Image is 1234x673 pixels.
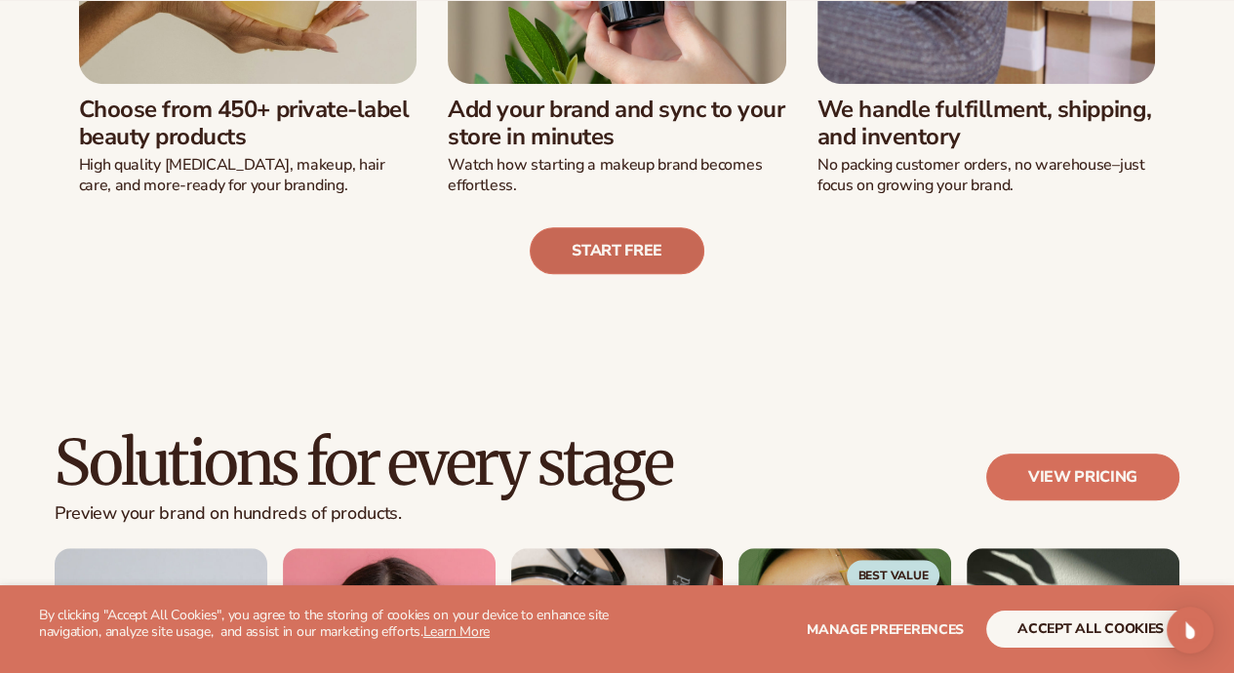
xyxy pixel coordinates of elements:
[448,96,786,152] h3: Add your brand and sync to your store in minutes
[448,155,786,196] p: Watch how starting a makeup brand becomes effortless.
[986,454,1179,500] a: View pricing
[423,622,490,641] a: Learn More
[55,430,672,495] h2: Solutions for every stage
[530,227,704,274] a: Start free
[807,620,964,639] span: Manage preferences
[847,560,940,591] span: Best Value
[79,155,418,196] p: High quality [MEDICAL_DATA], makeup, hair care, and more-ready for your branding.
[39,608,617,641] p: By clicking "Accept All Cookies", you agree to the storing of cookies on your device to enhance s...
[807,611,964,648] button: Manage preferences
[986,611,1195,648] button: accept all cookies
[817,155,1156,196] p: No packing customer orders, no warehouse–just focus on growing your brand.
[79,96,418,152] h3: Choose from 450+ private-label beauty products
[1167,607,1214,653] div: Open Intercom Messenger
[817,96,1156,152] h3: We handle fulfillment, shipping, and inventory
[55,503,672,525] p: Preview your brand on hundreds of products.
